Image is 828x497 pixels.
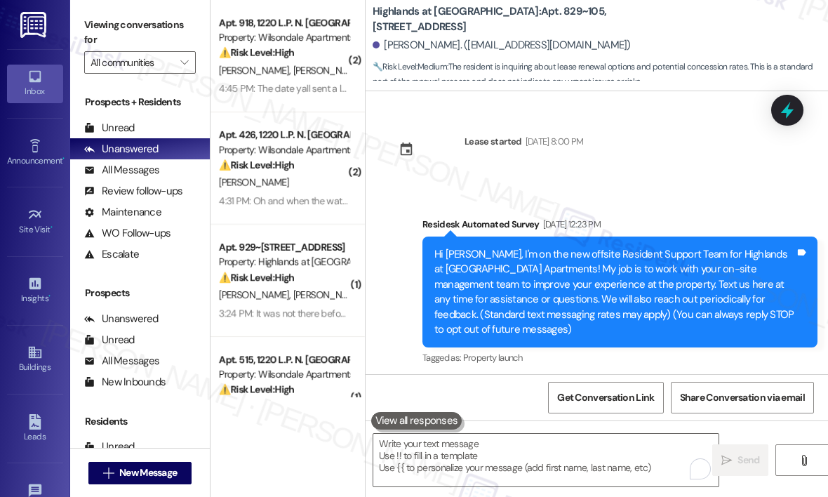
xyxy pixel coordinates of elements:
[70,95,210,110] div: Prospects + Residents
[548,382,663,413] button: Get Conversation Link
[540,217,601,232] div: [DATE] 12:23 PM
[219,271,295,284] strong: ⚠️ Risk Level: High
[219,289,293,301] span: [PERSON_NAME]
[84,14,196,51] label: Viewing conversations for
[7,340,63,378] a: Buildings
[219,159,295,171] strong: ⚠️ Risk Level: High
[84,142,159,157] div: Unanswered
[84,205,161,220] div: Maintenance
[84,354,159,369] div: All Messages
[522,134,584,149] div: [DATE] 8:00 PM
[84,226,171,241] div: WO Follow-ups
[219,255,349,270] div: Property: Highlands at [GEOGRAPHIC_DATA] Apartments
[219,15,349,30] div: Apt. 918, 1220 L.P. N. [GEOGRAPHIC_DATA]
[422,347,817,368] div: Tagged as:
[557,390,654,405] span: Get Conversation Link
[219,240,349,255] div: Apt. 929~[STREET_ADDRESS]
[219,143,349,157] div: Property: Wilsondale Apartments
[219,352,349,367] div: Apt. 515, 1220 L.P. N. [GEOGRAPHIC_DATA]
[88,462,192,484] button: New Message
[7,203,63,241] a: Site Visit •
[62,154,65,164] span: •
[84,184,182,199] div: Review follow-ups
[293,64,363,77] span: [PERSON_NAME]
[422,217,817,237] div: Residesk Automated Survey
[119,465,177,480] span: New Message
[219,46,295,59] strong: ⚠️ Risk Level: High
[84,247,139,262] div: Escalate
[7,65,63,102] a: Inbox
[373,434,719,486] textarea: To enrich screen reader interactions, please activate Accessibility in Grammarly extension settings
[84,312,159,326] div: Unanswered
[180,57,188,68] i: 
[84,375,166,390] div: New Inbounds
[712,444,768,476] button: Send
[84,439,135,454] div: Unread
[219,383,295,396] strong: ⚠️ Risk Level: High
[84,163,159,178] div: All Messages
[680,390,805,405] span: Share Conversation via email
[463,352,522,364] span: Property launch
[84,333,135,347] div: Unread
[219,128,349,143] div: Apt. 426, 1220 L.P. N. [GEOGRAPHIC_DATA]
[219,30,349,45] div: Property: Wilsondale Apartments
[7,272,63,310] a: Insights •
[373,4,653,34] b: Highlands at [GEOGRAPHIC_DATA]: Apt. 829~105, [STREET_ADDRESS]
[91,51,173,74] input: All communities
[48,291,51,301] span: •
[51,223,53,232] span: •
[219,64,293,77] span: [PERSON_NAME]
[20,12,49,38] img: ResiDesk Logo
[373,38,631,53] div: [PERSON_NAME]. ([EMAIL_ADDRESS][DOMAIN_NAME])
[721,455,732,466] i: 
[293,289,363,301] span: [PERSON_NAME]
[465,134,522,149] div: Lease started
[7,410,63,448] a: Leads
[434,247,795,338] div: Hi [PERSON_NAME], I'm on the new offsite Resident Support Team for Highlands at [GEOGRAPHIC_DATA]...
[373,60,828,90] span: : The resident is inquiring about lease renewal options and potential concession rates. This is a...
[70,414,210,429] div: Residents
[737,453,759,468] span: Send
[671,382,814,413] button: Share Conversation via email
[799,455,809,466] i: 
[219,176,289,189] span: [PERSON_NAME]
[103,468,114,479] i: 
[84,121,135,135] div: Unread
[219,367,349,382] div: Property: Wilsondale Apartments
[70,286,210,300] div: Prospects
[373,61,447,72] strong: 🔧 Risk Level: Medium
